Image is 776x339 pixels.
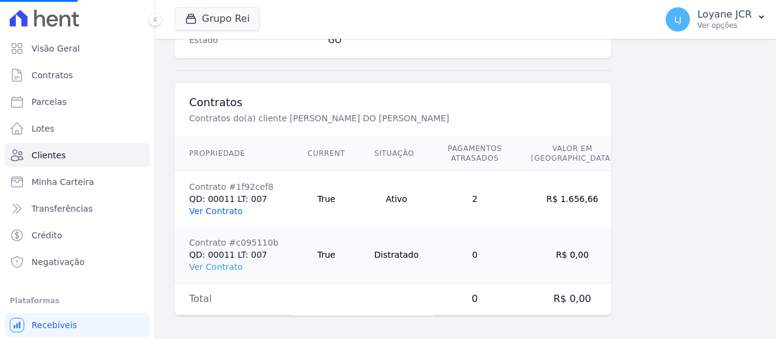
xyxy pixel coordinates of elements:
[433,283,517,315] td: 0
[32,96,67,108] span: Parcelas
[360,171,433,227] td: Ativo
[656,2,776,36] button: LJ Loyane JCR Ver opções
[189,237,278,249] div: Contrato #c095110b
[697,21,752,30] p: Ver opções
[32,319,77,331] span: Recebíveis
[175,283,293,315] td: Total
[517,171,628,227] td: R$ 1.656,66
[32,256,85,268] span: Negativação
[5,223,150,247] a: Crédito
[5,90,150,114] a: Parcelas
[189,206,242,216] a: Ver Contrato
[433,227,517,283] td: 0
[433,136,517,171] th: Pagamentos Atrasados
[517,136,628,171] th: Valor em [GEOGRAPHIC_DATA]
[674,15,681,24] span: LJ
[517,227,628,283] td: R$ 0,00
[32,42,80,55] span: Visão Geral
[360,136,433,171] th: Situação
[5,196,150,221] a: Transferências
[32,123,55,135] span: Lotes
[189,112,597,124] p: Contratos do(a) cliente [PERSON_NAME] DO [PERSON_NAME]
[32,69,73,81] span: Contratos
[360,227,433,283] td: Distratado
[32,176,94,188] span: Minha Carteira
[32,149,65,161] span: Clientes
[5,170,150,194] a: Minha Carteira
[175,7,260,30] button: Grupo Rei
[293,227,360,283] td: True
[293,171,360,227] td: True
[175,171,293,227] td: QD: 00011 LT: 007
[189,262,242,272] a: Ver Contrato
[293,136,360,171] th: Current
[32,203,93,215] span: Transferências
[189,34,318,46] dt: Estado
[5,143,150,167] a: Clientes
[189,181,278,193] div: Contrato #1f92cef8
[433,171,517,227] td: 2
[175,227,293,283] td: QD: 00011 LT: 007
[697,8,752,21] p: Loyane JCR
[5,116,150,141] a: Lotes
[5,250,150,274] a: Negativação
[10,294,145,308] div: Plataformas
[517,283,628,315] td: R$ 0,00
[328,34,597,46] dd: GO
[5,36,150,61] a: Visão Geral
[175,136,293,171] th: Propriedade
[5,313,150,337] a: Recebíveis
[189,95,597,110] h3: Contratos
[32,229,62,241] span: Crédito
[5,63,150,87] a: Contratos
